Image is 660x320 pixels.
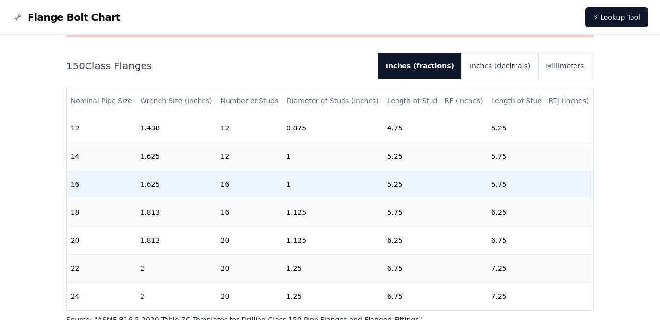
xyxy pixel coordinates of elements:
[488,114,594,142] td: 5.25
[67,170,137,198] td: 16
[136,170,216,198] td: 1.625
[283,87,383,115] th: Diameter of Studs (inches)
[462,53,538,79] button: Inches (decimals)
[28,10,120,24] span: Flange Bolt Chart
[585,7,648,27] a: ⚡ Lookup Tool
[283,254,383,282] td: 1.25
[67,87,137,115] th: Nominal Pipe Size
[383,282,488,310] td: 6.75
[216,142,283,170] td: 12
[283,282,383,310] td: 1.25
[283,114,383,142] td: 0.875
[488,226,594,254] td: 6.75
[283,198,383,226] td: 1.125
[383,254,488,282] td: 6.75
[66,59,370,73] h2: 150 Class Flanges
[383,87,488,115] th: Length of Stud - RF (inches)
[67,282,137,310] td: 24
[67,142,137,170] td: 14
[67,254,137,282] td: 22
[136,226,216,254] td: 1.813
[136,142,216,170] td: 1.625
[136,114,216,142] td: 1.438
[216,198,283,226] td: 16
[136,198,216,226] td: 1.813
[216,114,283,142] td: 12
[488,254,594,282] td: 7.25
[383,226,488,254] td: 6.25
[378,53,462,79] button: Inches (fractions)
[488,198,594,226] td: 6.25
[12,11,24,23] img: Flange Bolt Chart Logo
[283,170,383,198] td: 1
[216,170,283,198] td: 16
[283,226,383,254] td: 1.125
[383,198,488,226] td: 5.75
[488,282,594,310] td: 7.25
[136,254,216,282] td: 2
[488,87,594,115] th: Length of Stud - RTJ (inches)
[136,87,216,115] th: Wrench Size (inches)
[216,226,283,254] td: 20
[383,170,488,198] td: 5.25
[488,170,594,198] td: 5.75
[216,282,283,310] td: 20
[12,10,120,24] a: Flange Bolt Chart LogoFlange Bolt Chart
[383,114,488,142] td: 4.75
[538,53,592,79] button: Millimeters
[136,282,216,310] td: 2
[67,114,137,142] td: 12
[67,226,137,254] td: 20
[67,198,137,226] td: 18
[383,142,488,170] td: 5.25
[283,142,383,170] td: 1
[488,142,594,170] td: 5.75
[216,254,283,282] td: 20
[216,87,283,115] th: Number of Studs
